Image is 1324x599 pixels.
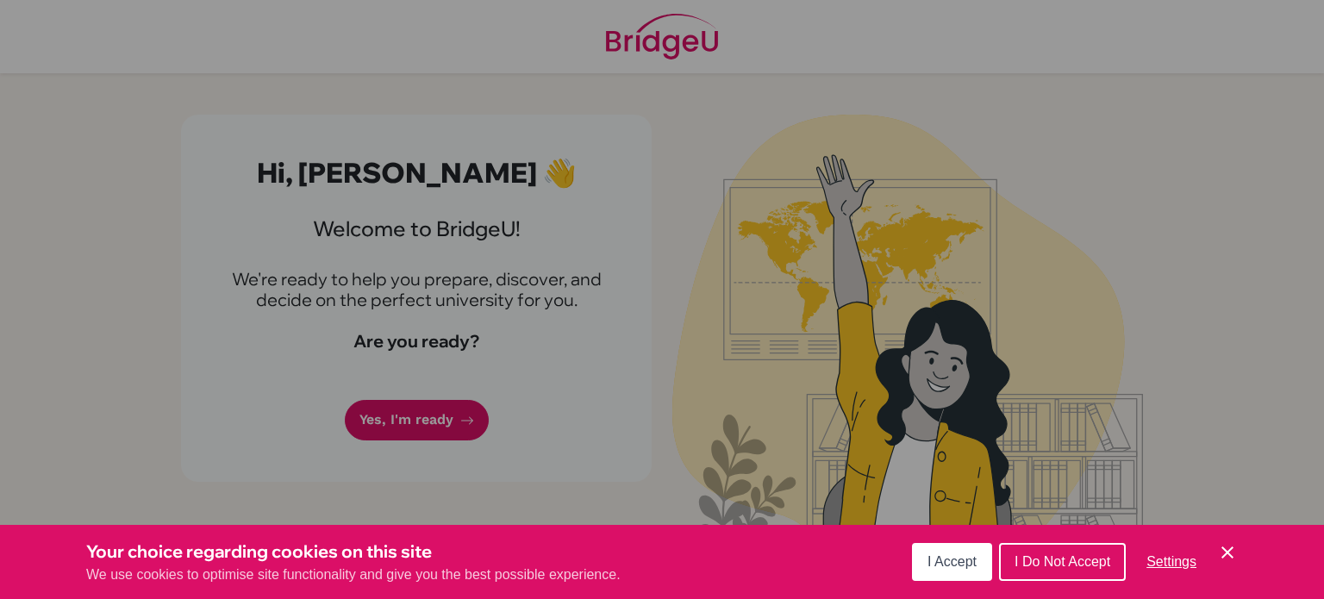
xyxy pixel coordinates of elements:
button: Settings [1133,545,1210,579]
button: I Do Not Accept [999,543,1126,581]
span: Settings [1146,554,1196,569]
p: We use cookies to optimise site functionality and give you the best possible experience. [86,565,621,585]
h3: Your choice regarding cookies on this site [86,539,621,565]
span: I Do Not Accept [1015,554,1110,569]
span: I Accept [927,554,977,569]
button: I Accept [912,543,992,581]
button: Save and close [1217,542,1238,563]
